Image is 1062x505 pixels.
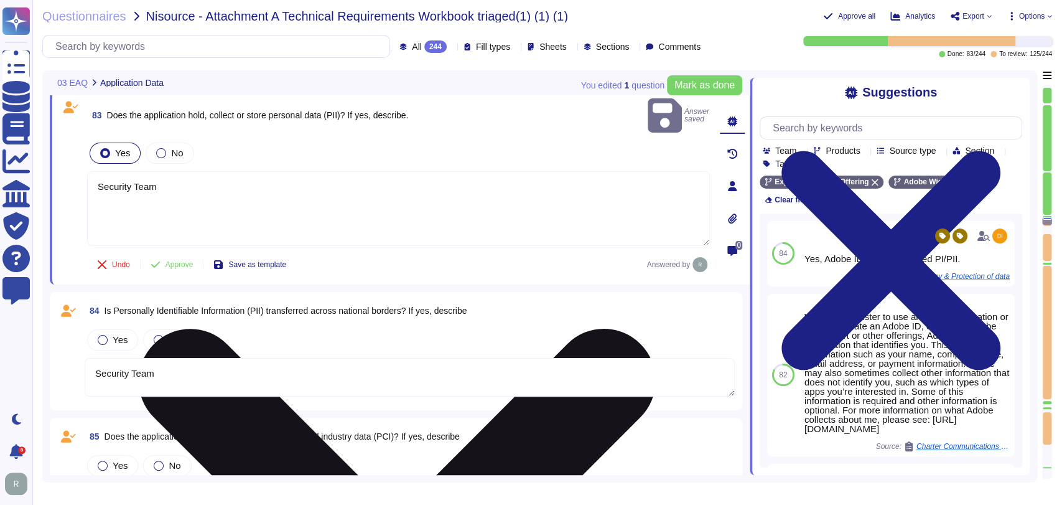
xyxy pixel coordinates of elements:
[476,42,510,51] span: Fill types
[171,148,183,158] span: No
[999,51,1027,57] span: To review:
[962,12,984,20] span: Export
[667,75,742,95] button: Mark as done
[412,42,422,51] span: All
[107,110,409,120] span: Does the application hold, collect or store personal data (PII)? If yes, describe.
[1019,12,1045,20] span: Options
[85,306,100,315] span: 84
[658,42,701,51] span: Comments
[1030,51,1052,57] span: 125 / 244
[766,117,1022,139] input: Search by keywords
[42,10,126,22] span: Questionnaires
[85,358,735,397] textarea: Security Team
[966,51,985,57] span: 83 / 244
[905,12,935,20] span: Analytics
[100,78,164,87] span: Application Data
[115,148,130,158] span: Yes
[5,473,27,495] img: user
[87,111,102,120] span: 83
[948,51,964,57] span: Done:
[85,432,100,441] span: 85
[2,470,36,498] button: user
[876,441,1010,451] span: Source:
[424,40,447,53] div: 244
[838,12,875,20] span: Approve all
[18,446,26,454] div: 8
[823,11,875,21] button: Approve all
[779,371,787,379] span: 82
[735,241,742,250] span: 0
[692,257,707,272] img: user
[779,250,787,257] span: 84
[539,42,567,51] span: Sheets
[992,229,1007,243] img: user
[624,81,629,90] b: 1
[648,96,710,135] span: Answer saved
[57,78,88,87] span: 03 EAQ
[49,35,389,57] input: Search by keywords
[146,10,568,22] span: Nisource - Attachment A Technical Requirements Workbook triaged(1) (1) (1)
[87,171,710,246] textarea: Security Team
[890,11,935,21] button: Analytics
[674,80,735,90] span: Mark as done
[581,81,664,90] span: You edited question
[916,443,1010,450] span: Charter Communications / DMSR 27487 Third Party Security Assessment
[596,42,630,51] span: Sections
